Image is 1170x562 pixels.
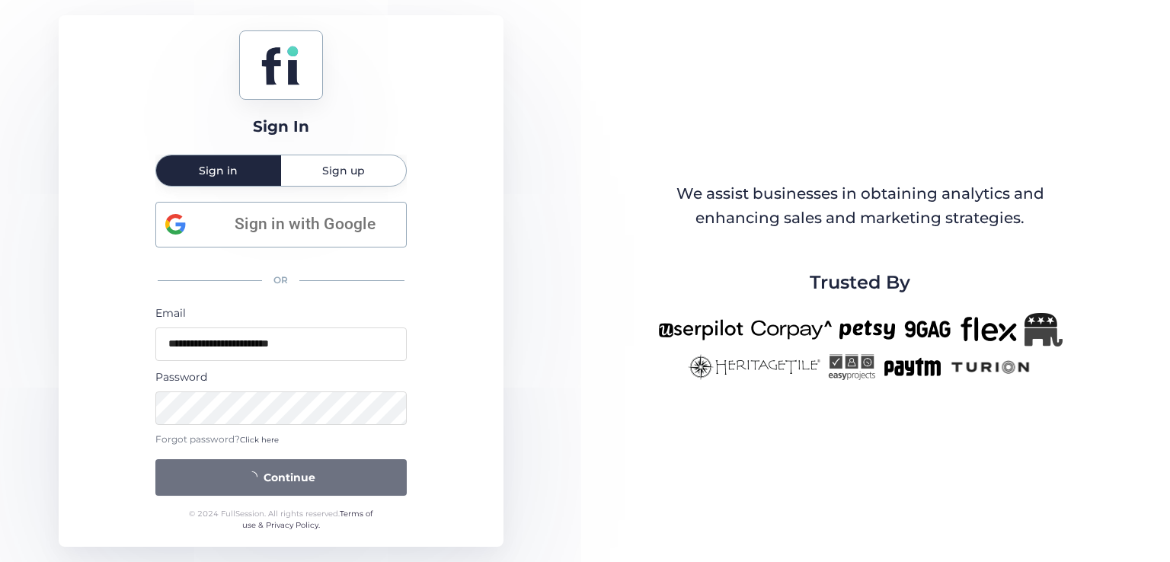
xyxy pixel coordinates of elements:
[883,354,941,380] img: paytm-new.png
[182,508,379,532] div: © 2024 FullSession. All rights reserved.
[658,313,743,346] img: userpilot-new.png
[659,182,1061,230] div: We assist businesses in obtaining analytics and enhancing sales and marketing strategies.
[751,313,832,346] img: corpay-new.png
[264,469,315,486] span: Continue
[155,369,407,385] div: Password
[155,264,407,297] div: OR
[949,354,1032,380] img: turion-new.png
[961,313,1017,346] img: flex-new.png
[253,115,309,139] div: Sign In
[155,433,407,447] div: Forgot password?
[155,305,407,321] div: Email
[322,165,365,176] span: Sign up
[155,459,407,496] button: Continue
[199,165,238,176] span: Sign in
[1025,313,1063,346] img: Republicanlogo-bw.png
[839,313,895,346] img: petsy-new.png
[828,354,875,380] img: easyprojects-new.png
[688,354,820,380] img: heritagetile-new.png
[213,212,397,237] span: Sign in with Google
[810,268,910,297] span: Trusted By
[903,313,953,346] img: 9gag-new.png
[240,435,279,445] span: Click here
